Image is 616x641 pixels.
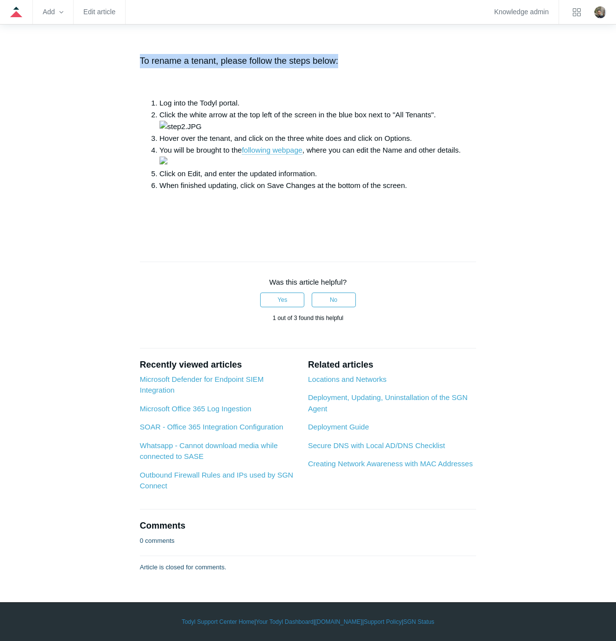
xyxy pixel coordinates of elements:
[140,375,264,395] a: Microsoft Defender for Endpoint SIEM Integration
[594,6,606,18] zd-hc-trigger: Click your profile icon to open the profile menu
[403,617,434,626] a: SGN Status
[308,375,386,383] a: Locations and Networks
[140,519,476,533] h2: Comments
[140,562,226,572] p: Article is closed for comments.
[242,146,302,155] a: following webpage
[83,9,115,15] a: Edit article
[308,393,467,413] a: Deployment, Updating, Uninstallation of the SGN Agent
[594,6,606,18] img: user avatar
[160,133,476,144] li: Hover over the tenant, and click on the three white does and click on Options.
[494,9,549,15] a: Knowledge admin
[160,97,476,109] li: Log into the Todyl portal.
[140,56,338,66] span: To rename a tenant, please follow the steps below:
[308,459,473,468] a: Creating Network Awareness with MAC Addresses
[160,180,476,191] li: When finished updating, click on Save Changes at the bottom of the screen.
[160,109,476,133] li: Click the white arrow at the top left of the screen in the blue box next to "All Tenants".
[140,536,175,546] p: 0 comments
[308,441,445,450] a: Secure DNS with Local AD/DNS Checklist
[308,358,476,372] h2: Related articles
[272,315,343,321] span: 1 out of 3 found this helpful
[140,441,278,461] a: Whatsapp - Cannot download media while connected to SASE
[160,121,202,133] img: step2.JPG
[315,617,362,626] a: [DOMAIN_NAME]
[308,423,369,431] a: Deployment Guide
[140,358,298,372] h2: Recently viewed articles
[182,617,254,626] a: Todyl Support Center Home
[140,471,294,490] a: Outbound Firewall Rules and IPs used by SGN Connect
[140,404,251,413] a: Microsoft Office 365 Log Ingestion
[364,617,402,626] a: Support Policy
[269,278,347,286] span: Was this article helpful?
[43,9,63,15] zd-hc-trigger: Add
[140,423,283,431] a: SOAR - Office 365 Integration Configuration
[312,293,356,307] button: This article was not helpful
[160,168,476,180] li: Click on Edit, and enter the updated information.
[160,144,476,168] li: You will be brought to the , where you can edit the Name and other details.
[260,293,304,307] button: This article was helpful
[31,617,586,626] div: | | | |
[160,157,167,164] img: 32400337502355
[256,617,313,626] a: Your Todyl Dashboard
